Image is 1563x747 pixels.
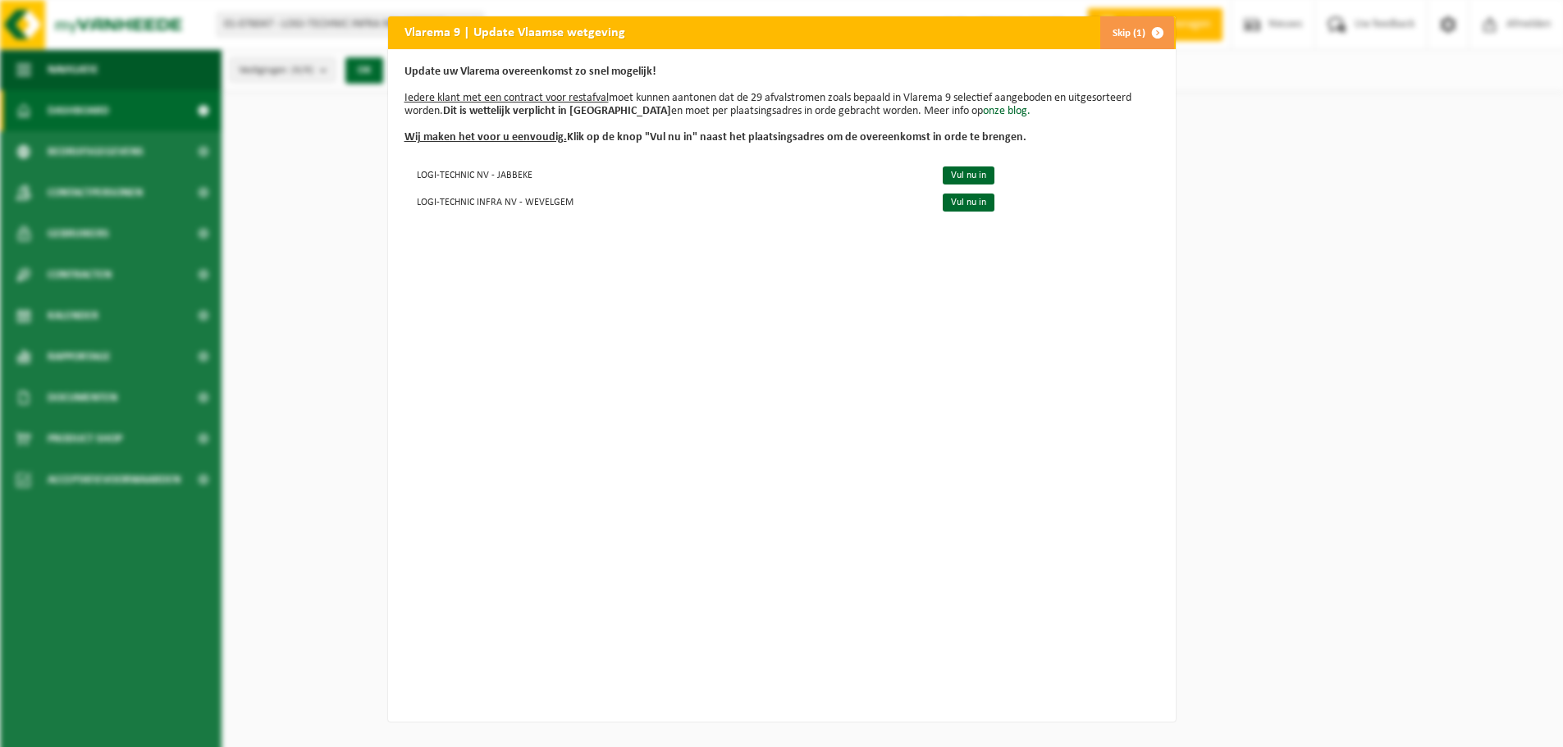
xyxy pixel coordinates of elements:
[404,131,1026,143] b: Klik op de knop "Vul nu in" naast het plaatsingsadres om de overeenkomst in orde te brengen.
[443,105,671,117] b: Dit is wettelijk verplicht in [GEOGRAPHIC_DATA]
[404,161,929,188] td: LOGI-TECHNIC NV - JABBEKE
[404,66,1159,144] p: moet kunnen aantonen dat de 29 afvalstromen zoals bepaald in Vlarema 9 selectief aangeboden en ui...
[388,16,642,48] h2: Vlarema 9 | Update Vlaamse wetgeving
[943,194,994,212] a: Vul nu in
[943,166,994,184] a: Vul nu in
[404,66,656,78] b: Update uw Vlarema overeenkomst zo snel mogelijk!
[404,131,567,143] u: Wij maken het voor u eenvoudig.
[404,188,929,215] td: LOGI-TECHNIC INFRA NV - WEVELGEM
[983,105,1031,117] a: onze blog.
[404,92,609,104] u: Iedere klant met een contract voor restafval
[1099,16,1174,49] button: Skip (1)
